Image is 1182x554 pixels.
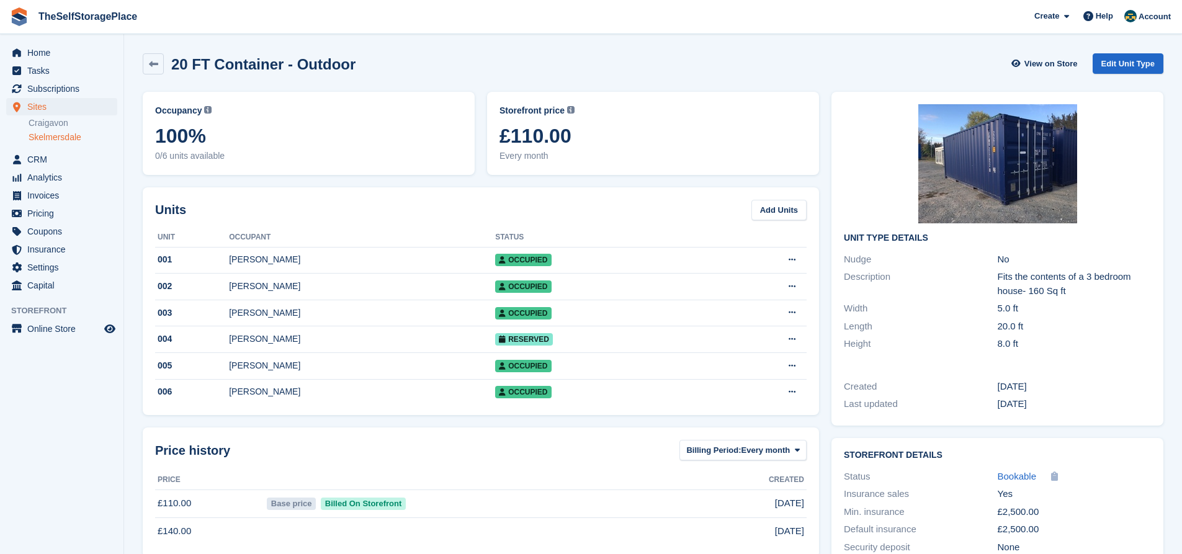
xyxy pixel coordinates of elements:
span: Storefront [11,305,123,317]
a: menu [6,277,117,294]
div: 002 [155,280,229,293]
a: menu [6,98,117,115]
div: 001 [155,253,229,266]
h2: 20 FT Container - Outdoor [171,56,356,73]
th: Status [495,228,710,248]
span: CRM [27,151,102,168]
div: 003 [155,306,229,319]
div: 8.0 ft [998,337,1151,351]
span: [DATE] [775,496,804,511]
img: icon-info-grey-7440780725fd019a000dd9b08b2336e03edf1995a4989e88bcd33f0948082b44.svg [204,106,212,114]
span: Capital [27,277,102,294]
img: icon-info-grey-7440780725fd019a000dd9b08b2336e03edf1995a4989e88bcd33f0948082b44.svg [567,106,575,114]
div: Description [844,270,997,298]
a: Add Units [751,200,807,220]
span: Analytics [27,169,102,186]
a: menu [6,151,117,168]
div: Nudge [844,252,997,267]
span: 100% [155,125,462,147]
span: Sites [27,98,102,115]
div: 20.0 ft [998,319,1151,334]
div: 5.0 ft [998,302,1151,316]
span: Occupied [495,254,551,266]
span: Billing Period: [686,444,741,457]
a: Edit Unit Type [1093,53,1163,74]
span: Online Store [27,320,102,337]
div: Default insurance [844,522,997,537]
span: View on Store [1024,58,1078,70]
span: £110.00 [499,125,807,147]
span: Price history [155,441,230,460]
td: £110.00 [155,489,264,517]
span: Home [27,44,102,61]
h2: Unit Type details [844,233,1151,243]
h2: Storefront Details [844,450,1151,460]
span: Invoices [27,187,102,204]
a: View on Store [1010,53,1083,74]
span: Storefront price [499,104,565,117]
span: Bookable [998,471,1037,481]
th: Price [155,470,264,490]
div: Insurance sales [844,487,997,501]
div: Yes [998,487,1151,501]
span: [DATE] [775,524,804,538]
button: Billing Period: Every month [679,440,807,460]
a: menu [6,205,117,222]
div: Created [844,380,997,394]
a: menu [6,223,117,240]
a: Skelmersdale [29,132,117,143]
a: menu [6,187,117,204]
div: Min. insurance [844,505,997,519]
div: No [998,252,1151,267]
a: menu [6,169,117,186]
span: Base price [267,498,316,510]
div: 006 [155,385,229,398]
a: TheSelfStoragePlace [34,6,142,27]
a: menu [6,320,117,337]
div: [PERSON_NAME] [229,306,495,319]
a: Bookable [998,470,1037,484]
div: [PERSON_NAME] [229,385,495,398]
a: menu [6,259,117,276]
a: Preview store [102,321,117,336]
span: Occupied [495,307,551,319]
div: [PERSON_NAME] [229,333,495,346]
span: 0/6 units available [155,150,462,163]
span: Coupons [27,223,102,240]
span: Occupied [495,360,551,372]
div: [DATE] [998,380,1151,394]
div: Fits the contents of a 3 bedroom house- 160 Sq ft [998,270,1151,298]
span: Reserved [495,333,553,346]
span: Account [1139,11,1171,23]
span: Created [769,474,804,485]
td: £140.00 [155,517,264,545]
a: menu [6,80,117,97]
div: Length [844,319,997,334]
div: Status [844,470,997,484]
div: 004 [155,333,229,346]
span: Occupied [495,280,551,293]
span: Settings [27,259,102,276]
div: [DATE] [998,397,1151,411]
img: 5378.jpeg [918,104,1077,223]
div: 005 [155,359,229,372]
th: Unit [155,228,229,248]
h2: Units [155,200,186,219]
div: Width [844,302,997,316]
span: Tasks [27,62,102,79]
span: Subscriptions [27,80,102,97]
div: £2,500.00 [998,505,1151,519]
span: Help [1096,10,1113,22]
span: Billed On Storefront [321,498,406,510]
div: [PERSON_NAME] [229,253,495,266]
th: Occupant [229,228,495,248]
span: Every month [741,444,790,457]
a: menu [6,241,117,258]
div: Height [844,337,997,351]
div: [PERSON_NAME] [229,359,495,372]
a: Craigavon [29,117,117,129]
img: Gairoid [1124,10,1137,22]
div: [PERSON_NAME] [229,280,495,293]
span: Insurance [27,241,102,258]
div: £2,500.00 [998,522,1151,537]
